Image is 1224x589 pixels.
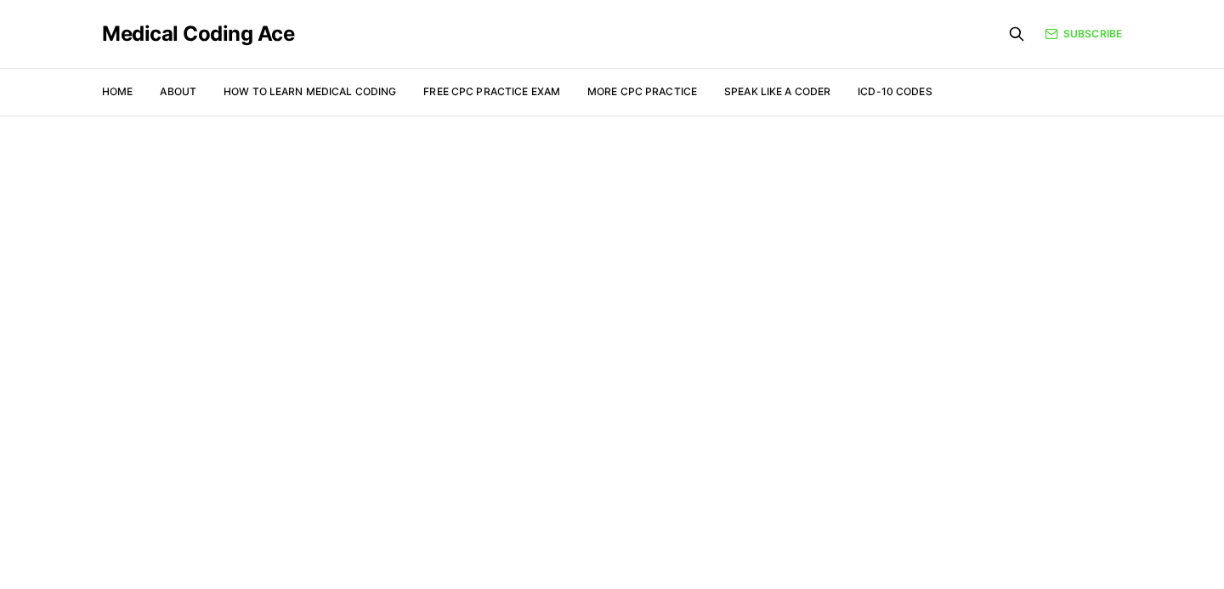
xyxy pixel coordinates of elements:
[1045,26,1122,42] a: Subscribe
[423,85,560,98] a: Free CPC Practice Exam
[587,85,697,98] a: More CPC Practice
[224,85,396,98] a: How to Learn Medical Coding
[858,85,932,98] a: ICD-10 Codes
[724,85,830,98] a: Speak Like a Coder
[102,85,133,98] a: Home
[160,85,196,98] a: About
[102,24,294,44] a: Medical Coding Ace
